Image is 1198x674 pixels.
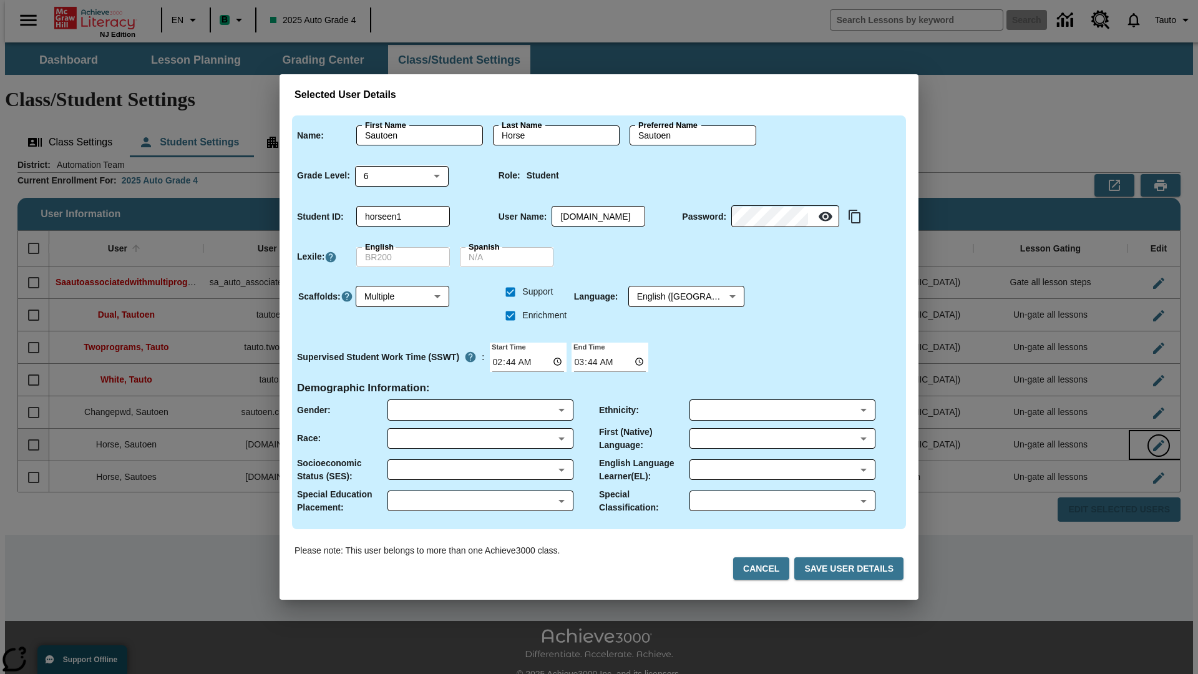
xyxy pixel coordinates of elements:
label: Spanish [469,242,500,253]
h4: Demographic Information : [297,382,430,395]
p: Supervised Student Work Time (SSWT) [297,351,459,364]
div: 6 [355,165,449,186]
p: Name : [297,129,324,142]
p: Lexile : [297,250,324,263]
label: First Name [365,120,406,131]
button: Reveal Password [813,204,838,229]
a: Click here to know more about Lexiles, Will open in new tab [324,251,337,263]
div: English ([GEOGRAPHIC_DATA]) [628,286,744,307]
div: Student ID [356,207,450,227]
p: Special Education Placement : [297,488,387,514]
label: Last Name [502,120,542,131]
div: Password [731,207,839,227]
p: Socioeconomic Status (SES) : [297,457,387,483]
p: Ethnicity : [599,404,639,417]
label: Preferred Name [638,120,698,131]
label: End Time [572,341,605,351]
div: Language [628,286,744,307]
p: Student ID : [297,210,344,223]
p: Please note: This user belongs to more than one Achieve3000 class. [295,544,560,557]
h3: Selected User Details [295,89,903,101]
button: Copy text to clipboard [844,206,865,227]
p: Gender : [297,404,331,417]
p: Race : [297,432,321,445]
div: User Name [552,207,645,227]
button: Cancel [733,557,789,580]
p: User Name : [499,210,547,223]
span: Enrichment [522,309,567,322]
p: Role : [499,169,520,182]
label: English [365,242,394,253]
button: Supervised Student Work Time is the timeframe when students can take LevelSet and when lessons ar... [459,346,482,368]
button: Click here to know more about Scaffolds [341,290,353,303]
p: Grade Level : [297,169,350,182]
label: Start Time [490,341,526,351]
p: Scaffolds : [298,290,341,303]
p: Special Classification : [599,488,689,514]
div: Multiple [356,286,449,307]
span: Support [522,285,553,298]
p: English Language Learner(EL) : [599,457,689,483]
button: Save User Details [794,557,903,580]
p: Student [527,169,559,182]
div: Scaffolds [356,286,449,307]
p: Password : [682,210,726,223]
p: First (Native) Language : [599,426,689,452]
div: : [297,346,485,368]
p: Language : [574,290,618,303]
div: Grade Level [355,165,449,186]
